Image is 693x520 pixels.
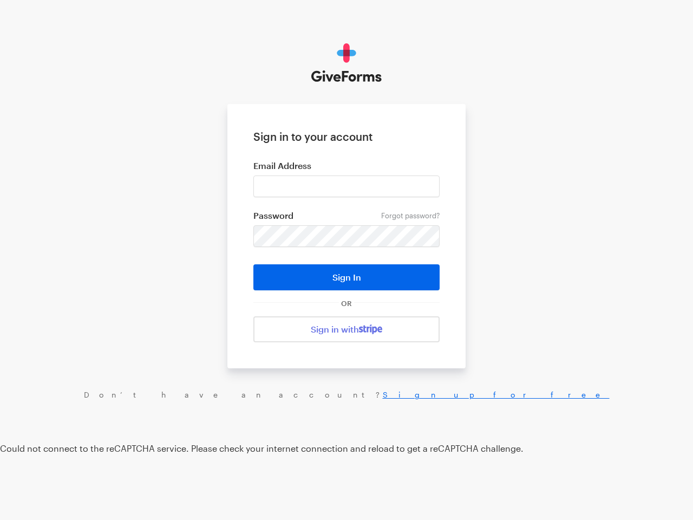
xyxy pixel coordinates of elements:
[253,316,440,342] a: Sign in with
[11,390,682,400] div: Don’t have an account?
[311,43,382,82] img: GiveForms
[253,264,440,290] button: Sign In
[383,390,610,399] a: Sign up for free
[339,299,354,308] span: OR
[253,130,440,143] h1: Sign in to your account
[381,211,440,220] a: Forgot password?
[359,324,382,334] img: stripe-07469f1003232ad58a8838275b02f7af1ac9ba95304e10fa954b414cd571f63b.svg
[253,210,440,221] label: Password
[253,160,440,171] label: Email Address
